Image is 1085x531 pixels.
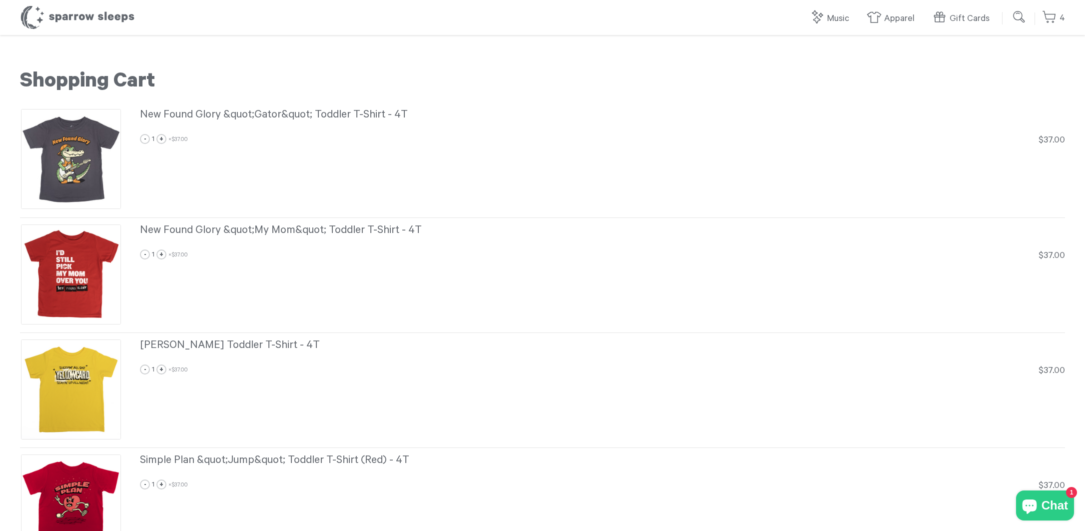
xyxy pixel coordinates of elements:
a: + [156,479,166,489]
h1: Sparrow Sleeps [20,5,135,30]
a: [PERSON_NAME] Toddler T-Shirt - 4T [140,338,1065,355]
span: 1 [152,251,154,259]
span: $37.00 [171,367,188,374]
input: Submit [1010,7,1030,27]
div: $37.00 [1039,479,1065,493]
a: - [140,249,150,259]
span: 1 [152,136,154,144]
a: Gift Cards [932,8,995,29]
span: × [168,367,188,374]
a: Music [810,8,854,29]
inbox-online-store-chat: Shopify online store chat [1013,490,1077,523]
span: × [168,252,188,259]
a: - [140,479,150,489]
a: New Found Glory &quot;Gator&quot; Toddler T-Shirt - 4T [140,107,1065,124]
span: 1 [152,366,154,374]
div: $37.00 [1039,364,1065,378]
a: Simple Plan &quot;Jump&quot; Toddler T-Shirt (Red) - 4T [140,453,1065,470]
a: - [140,134,150,144]
span: $37.00 [171,482,188,489]
a: + [156,364,166,374]
span: New Found Glory &quot;Gator&quot; Toddler T-Shirt - 4T [140,109,408,121]
span: New Found Glory &quot;My Mom&quot; Toddler T-Shirt - 4T [140,225,422,237]
h1: Shopping Cart [20,70,1065,95]
span: $37.00 [171,137,188,143]
div: $37.00 [1039,249,1065,263]
span: [PERSON_NAME] Toddler T-Shirt - 4T [140,340,320,352]
a: 4 [1042,7,1065,29]
span: × [168,137,188,143]
div: $37.00 [1039,134,1065,148]
a: + [156,134,166,144]
a: Apparel [867,8,920,29]
a: - [140,364,150,374]
a: New Found Glory &quot;My Mom&quot; Toddler T-Shirt - 4T [140,223,1065,240]
span: 1 [152,481,154,489]
span: $37.00 [171,252,188,259]
span: × [168,482,188,489]
a: + [156,249,166,259]
span: Simple Plan &quot;Jump&quot; Toddler T-Shirt (Red) - 4T [140,455,409,467]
